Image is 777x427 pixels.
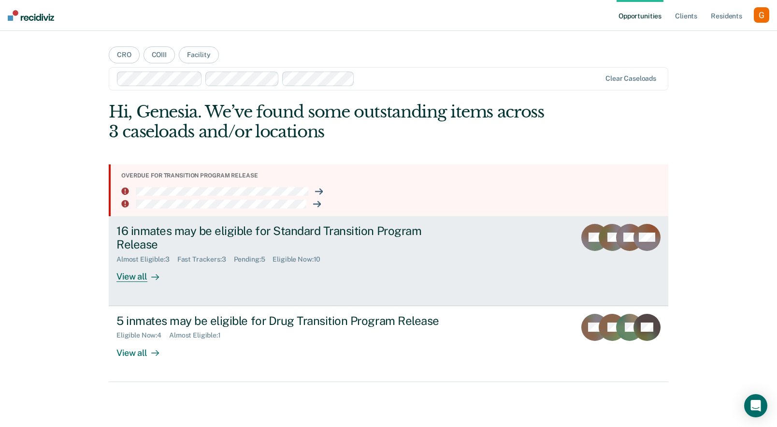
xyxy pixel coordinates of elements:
[116,314,456,328] div: 5 inmates may be eligible for Drug Transition Program Release
[116,255,177,264] div: Almost Eligible : 3
[8,10,54,21] img: Recidiviz
[605,74,656,83] div: Clear caseloads
[116,331,169,339] div: Eligible Now : 4
[144,46,175,63] button: COIII
[109,216,668,306] a: 16 inmates may be eligible for Standard Transition Program ReleaseAlmost Eligible:3Fast Trackers:...
[744,394,767,417] div: Open Intercom Messenger
[234,255,273,264] div: Pending : 5
[109,306,668,382] a: 5 inmates may be eligible for Drug Transition Program ReleaseEligible Now:4Almost Eligible:1View all
[116,224,456,252] div: 16 inmates may be eligible for Standard Transition Program Release
[109,102,556,142] div: Hi, Genesia. We’ve found some outstanding items across 3 caseloads and/or locations
[116,264,171,282] div: View all
[169,331,229,339] div: Almost Eligible : 1
[109,46,140,63] button: CRO
[273,255,328,264] div: Eligible Now : 10
[177,255,234,264] div: Fast Trackers : 3
[179,46,219,63] button: Facility
[121,172,661,179] div: Overdue for transition program release
[116,339,171,358] div: View all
